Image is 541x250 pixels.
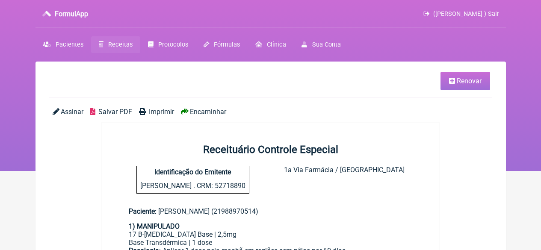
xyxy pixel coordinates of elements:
span: Sua Conta [312,41,341,48]
a: ([PERSON_NAME] ) Sair [423,10,499,18]
a: Receitas [91,36,140,53]
a: Sua Conta [294,36,348,53]
h3: FormulApp [55,10,88,18]
p: [PERSON_NAME] . CRM: 52718890 [137,178,249,193]
span: Imprimir [149,108,174,116]
span: Renovar [457,77,482,85]
span: Protocolos [158,41,188,48]
a: Encaminhar [181,108,226,116]
a: Renovar [440,72,490,90]
a: Clínica [248,36,294,53]
span: Receitas [108,41,133,48]
a: Fórmulas [196,36,248,53]
a: Pacientes [35,36,91,53]
span: Salvar PDF [98,108,132,116]
span: Fórmulas [214,41,240,48]
span: Paciente: [129,207,157,215]
a: Assinar [53,108,83,116]
a: Protocolos [140,36,196,53]
span: Clínica [267,41,286,48]
h2: Receituário Controle Especial [101,144,440,156]
span: Pacientes [56,41,83,48]
h4: Identificação do Emitente [137,166,249,178]
span: ([PERSON_NAME] ) Sair [433,10,499,18]
a: Imprimir [139,108,174,116]
div: 17 B-[MEDICAL_DATA] Base | 2,5mg [129,230,413,238]
strong: 1) MANIPULADO [129,222,180,230]
div: 1a Via Farmácia / [GEOGRAPHIC_DATA] [284,166,405,194]
span: Encaminhar [190,108,226,116]
a: Salvar PDF [90,108,132,116]
div: Base Transdérmica | 1 dose [129,238,413,247]
span: Assinar [61,108,83,116]
div: [PERSON_NAME] (21988970514) [129,207,413,215]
